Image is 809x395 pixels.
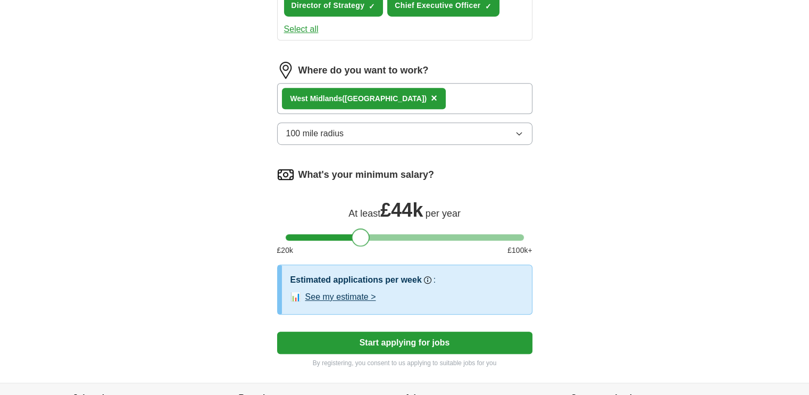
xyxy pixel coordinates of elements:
span: £ 44k [380,199,423,221]
h3: Estimated applications per week [290,274,422,286]
label: Where do you want to work? [298,63,429,78]
span: 📊 [290,291,301,303]
div: dlands [290,93,427,104]
button: See my estimate > [305,291,376,303]
label: What's your minimum salary? [298,168,434,182]
span: 100 mile radius [286,127,344,140]
img: salary.png [277,166,294,183]
span: ([GEOGRAPHIC_DATA]) [342,94,427,103]
button: Select all [284,23,319,36]
img: location.png [277,62,294,79]
h3: : [433,274,436,286]
button: 100 mile radius [277,122,532,145]
button: Start applying for jobs [277,332,532,354]
span: ✓ [485,2,491,11]
span: per year [426,208,461,219]
strong: West Mi [290,94,319,103]
span: × [431,92,437,104]
p: By registering, you consent to us applying to suitable jobs for you [277,358,532,368]
span: At least [348,208,380,219]
span: £ 20 k [277,245,293,256]
span: ✓ [369,2,375,11]
button: × [431,90,437,106]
